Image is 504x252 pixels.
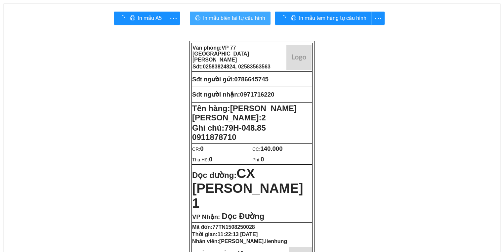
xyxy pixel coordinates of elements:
[240,91,274,98] span: 0971716220
[252,157,264,162] span: Phí:
[261,113,266,122] span: 2
[167,14,180,22] span: more
[190,12,271,25] button: printerIn mẫu biên lai tự cấu hình
[192,231,258,237] strong: Thời gian:
[192,76,234,83] strong: Sđt người gửi:
[275,12,372,25] button: printerIn mẫu tem hàng tự cấu hình
[261,156,264,163] span: 0
[234,76,269,83] span: 0786645745
[286,45,312,70] img: logo
[219,238,287,244] span: [PERSON_NAME].lienhung
[192,45,249,63] span: VP 77 [GEOGRAPHIC_DATA][PERSON_NAME]
[192,171,303,209] strong: Dọc đường:
[192,238,287,244] strong: Nhân viên:
[192,147,204,152] span: CR:
[209,156,212,163] span: 0
[167,12,180,25] button: more
[222,212,264,221] span: Dọc Đường
[192,104,297,122] span: [PERSON_NAME] [PERSON_NAME]:
[192,123,266,142] span: Ghi chú:
[192,157,212,162] span: Thu Hộ:
[195,15,200,21] span: printer
[192,64,271,69] strong: Sđt:
[192,123,266,142] span: 79H-048.85 0911878710
[299,14,366,22] span: In mẫu tem hàng tự cấu hình
[192,91,240,98] strong: Sđt người nhận:
[192,213,220,220] span: VP Nhận:
[252,147,283,152] span: CC:
[371,12,385,25] button: more
[280,15,288,21] span: loading
[192,224,255,230] strong: Mã đơn:
[260,145,282,152] span: 140.000
[192,104,297,122] strong: Tên hàng:
[119,15,127,21] span: loading
[213,224,255,230] span: 77TN1508250028
[192,45,249,63] strong: Văn phòng:
[203,14,265,22] span: In mẫu biên lai tự cấu hình
[130,15,135,21] span: printer
[203,64,271,69] span: 02583824824, 02583563563
[192,166,303,210] span: CX [PERSON_NAME] 1
[200,145,203,152] span: 0
[218,231,258,237] span: 11:22:13 [DATE]
[372,14,384,22] span: more
[114,12,167,25] button: printerIn mẫu A5
[291,15,296,21] span: printer
[138,14,162,22] span: In mẫu A5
